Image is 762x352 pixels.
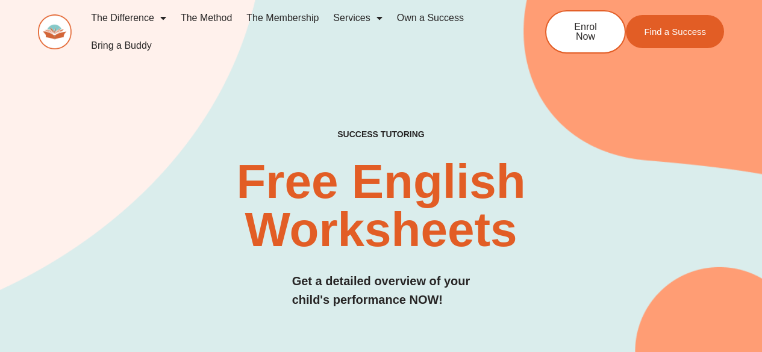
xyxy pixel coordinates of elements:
[326,4,389,32] a: Services
[173,4,239,32] a: The Method
[292,272,470,309] h3: Get a detailed overview of your child's performance NOW!
[545,10,626,54] a: Enrol Now
[390,4,471,32] a: Own a Success
[644,27,706,36] span: Find a Success
[280,129,482,140] h4: SUCCESS TUTORING​
[84,4,173,32] a: The Difference
[564,22,607,42] span: Enrol Now
[84,32,159,60] a: Bring a Buddy
[155,158,607,254] h2: Free English Worksheets​
[239,4,326,32] a: The Membership
[84,4,505,60] nav: Menu
[626,15,724,48] a: Find a Success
